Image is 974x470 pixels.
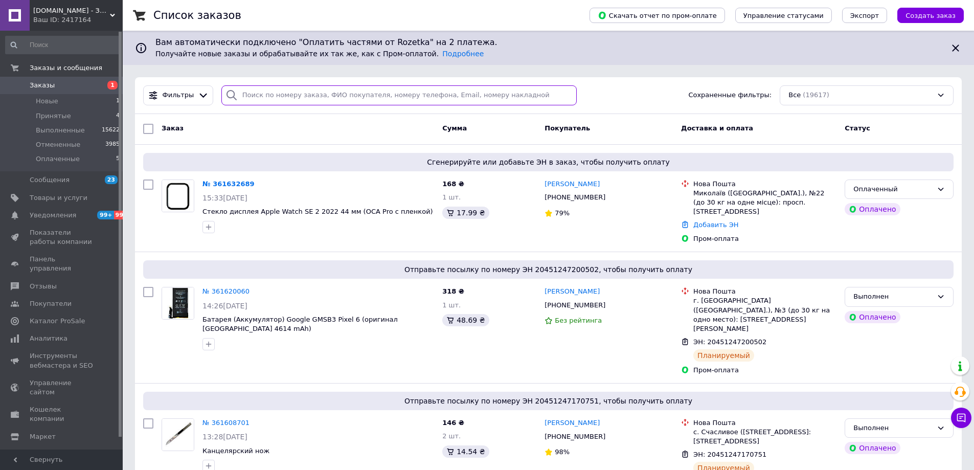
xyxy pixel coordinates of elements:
span: Кошелек компании [30,405,95,423]
span: LikeParts.com.ua - Запчасти для телефонов и планшетов [33,6,110,15]
span: Маркет [30,432,56,441]
span: Оплаченные [36,154,80,164]
span: Каталог ProSale [30,317,85,326]
span: 2 шт. [442,432,461,440]
span: 318 ₴ [442,287,464,295]
div: Ваш ID: 2417164 [33,15,123,25]
div: Пром-оплата [693,234,836,243]
div: Пром-оплата [693,366,836,375]
input: Поиск по номеру заказа, ФИО покупателя, номеру телефона, Email, номеру накладной [221,85,577,105]
div: Нова Пошта [693,180,836,189]
span: Фильтры [163,91,194,100]
img: Фото товару [162,180,194,212]
span: Экспорт [850,12,879,19]
div: Выполнен [853,423,933,434]
div: Нова Пошта [693,287,836,296]
div: Оплаченный [853,184,933,195]
button: Экспорт [842,8,887,23]
div: Нова Пошта [693,418,836,428]
span: Скачать отчет по пром-оплате [598,11,717,20]
span: Без рейтинга [555,317,602,324]
a: Канцелярский нож [202,447,269,455]
span: 1 шт. [442,193,461,201]
span: (19617) [803,91,829,99]
span: Отмененные [36,140,80,149]
a: Фото товару [162,418,194,451]
span: 13:28[DATE] [202,433,247,441]
span: 1 [116,97,120,106]
a: [PERSON_NAME] [545,418,600,428]
span: 3985 [105,140,120,149]
span: Инструменты вебмастера и SEO [30,351,95,370]
span: 99+ [97,211,114,219]
div: [PHONE_NUMBER] [542,299,607,312]
span: 146 ₴ [442,419,464,427]
div: [PHONE_NUMBER] [542,191,607,204]
span: Сообщения [30,175,70,185]
span: Отзывы [30,282,57,291]
a: № 361632689 [202,180,255,188]
span: 15622 [102,126,120,135]
div: [PHONE_NUMBER] [542,430,607,443]
div: 14.54 ₴ [442,445,489,458]
span: Показатели работы компании [30,228,95,247]
span: Покупатель [545,124,590,132]
span: Выполненные [36,126,85,135]
span: 5 [116,154,120,164]
span: 15:33[DATE] [202,194,247,202]
span: Создать заказ [905,12,956,19]
a: Стекло дисплея Apple Watch SE 2 2022 44 мм (OCA Pro с пленкой) [202,208,433,215]
span: 79% [555,209,570,217]
div: г. [GEOGRAPHIC_DATA] ([GEOGRAPHIC_DATA].), №3 (до 30 кг на одно место): [STREET_ADDRESS][PERSON_N... [693,296,836,333]
span: Уведомления [30,211,76,220]
span: Получайте новые заказы и обрабатывайте их так же, как с Пром-оплатой. [155,50,484,58]
span: Товары и услуги [30,193,87,203]
button: Создать заказ [897,8,964,23]
span: 4 [116,111,120,121]
a: Батарея (Аккумулятор) Google GMSB3 Pixel 6 (оригинал [GEOGRAPHIC_DATA] 4614 mAh) [202,316,398,333]
span: Принятые [36,111,71,121]
span: 23 [105,175,118,184]
span: Сумма [442,124,467,132]
button: Скачать отчет по пром-оплате [590,8,725,23]
div: Оплачено [845,442,900,454]
a: № 361620060 [202,287,250,295]
a: Добавить ЭН [693,221,738,229]
span: 1 шт. [442,301,461,309]
span: Заказы [30,81,55,90]
span: Панель управления [30,255,95,273]
div: с. Счасливое ([STREET_ADDRESS]: [STREET_ADDRESS] [693,428,836,446]
span: ЭН: 20451247170751 [693,451,766,458]
span: 14:26[DATE] [202,302,247,310]
span: Управление сайтом [30,378,95,397]
span: Статус [845,124,870,132]
span: Новые [36,97,58,106]
a: № 361608701 [202,419,250,427]
span: 98% [555,448,570,456]
div: Оплачено [845,311,900,323]
div: Выполнен [853,292,933,302]
span: 1 [107,81,118,89]
span: Заказы и сообщения [30,63,102,73]
span: Управление статусами [743,12,824,19]
button: Управление статусами [735,8,832,23]
span: Вам автоматически подключено "Оплатить частями от Rozetka" на 2 платежа. [155,37,941,49]
span: Сгенерируйте или добавьте ЭН в заказ, чтобы получить оплату [147,157,949,167]
span: 168 ₴ [442,180,464,188]
span: Аналитика [30,334,67,343]
span: Отправьте посылку по номеру ЭН 20451247200502, чтобы получить оплату [147,264,949,275]
a: [PERSON_NAME] [545,180,600,189]
span: ЭН: 20451247200502 [693,338,766,346]
div: 17.99 ₴ [442,207,489,219]
input: Поиск [5,36,121,54]
span: Покупатели [30,299,72,308]
button: Чат с покупателем [951,408,971,428]
a: Создать заказ [887,11,964,19]
img: Фото товару [162,419,194,451]
span: Все [788,91,801,100]
span: Отправьте посылку по номеру ЭН 20451247170751, чтобы получить оплату [147,396,949,406]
